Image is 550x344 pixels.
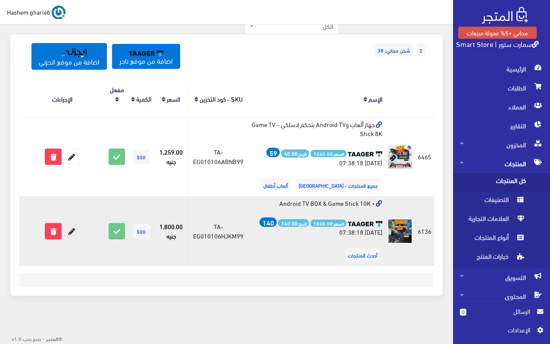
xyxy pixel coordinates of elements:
[284,149,297,158] strong: 40.00
[154,196,188,266] td: 1,800.00 جنيه
[46,335,58,342] strong: المتجر
[348,221,382,227] img: taager-logo-original.svg
[345,248,380,261] span: أحدث المنتجات
[200,93,243,105] a: SKU - كود التخزين
[460,192,525,211] span: التصنيفات
[460,135,543,154] span: المخزون
[249,196,385,266] td: • Android TV BOX & Game Stick 10K
[281,149,309,158] span: الربح:
[313,220,333,227] strong: 1800.00
[460,309,466,316] span: 0
[453,230,550,249] a: أنواع المنتجات
[417,43,425,56] span: 2
[12,334,45,343] span: - صنع بحب v1.0
[453,287,550,306] a: المحتوى
[251,217,382,237] div: [DATE] 07:38:18
[460,154,543,173] span: المنتجات
[52,6,66,19] img: ...
[281,219,297,227] strong: 140.00
[460,116,543,135] span: التقارير
[245,18,339,34] span: الكل
[188,196,248,266] td: TA-EG010106HJKM99
[262,217,274,227] strong: 140
[473,307,530,316] span: الرسائل
[453,249,550,268] a: خيارات المنتج
[3,333,62,344] div: ©
[467,325,530,335] span: اﻹعدادات
[249,117,385,196] td: جهاز ألعاب وAndroid TV بتحكم لاسلكي - Game TV Stick 8K
[7,6,50,17] span: Hashem gharieb
[460,211,525,230] span: العلامات التجارية
[453,135,550,154] a: المخزون
[460,97,543,116] span: العملاء
[188,117,248,196] td: TA-EG010106ABNB99
[261,179,291,192] span: ألعاب أطفال
[313,150,333,157] strong: 1240.00
[31,43,107,70] a: اضافة من موقع انجزني
[456,37,539,50] a: سمارت ستور | Smart Store
[453,97,550,116] a: العملاء
[310,220,347,227] span: السعر:
[348,151,382,157] img: taager-logo-original.svg
[112,44,180,69] a: اضافة من موقع تاجر
[387,218,413,244] img: 1d74d25e-c934-4bd2-81df-aa5f9c06992a.png
[52,48,87,57] img: angazny-logo.png
[133,224,150,239] span: 500
[482,7,528,24] img: .
[375,43,412,56] span: شحن مجاني: 38
[453,211,550,230] a: العلامات التجارية
[460,230,525,249] span: أنواع المنتجات
[133,149,150,164] span: 500
[453,78,550,97] a: الطلبات
[453,192,550,211] a: التصنيفات
[460,287,543,306] span: المحتوى
[460,307,543,325] a: 0 الرسائل
[460,173,525,192] span: كل المنتجات
[129,50,163,56] img: taager-logo-original.svg
[460,59,543,78] span: الرئيسية
[387,144,413,170] img: 64a6d593-211e-4c59-b667-c4695abd64ac.png
[136,93,151,105] a: الكمية
[251,148,382,167] div: [DATE] 07:38:18
[310,150,347,157] span: السعر:
[416,196,434,266] td: 6136
[269,147,277,158] strong: 59
[369,93,382,105] a: الإسم
[453,59,550,78] a: الرئيسية
[256,22,333,31] span: الكل
[19,72,106,117] th: الإجراءات
[458,27,537,39] a: مجاني +5% عمولة مبيعات
[453,116,550,135] a: التقارير
[460,325,543,339] a: اﻹعدادات
[7,5,66,19] a: ... Hashem gharieb
[460,249,525,268] span: خيارات المنتج
[296,179,380,192] span: جميع المنتجات - [GEOGRAPHIC_DATA]
[460,78,543,97] span: الطلبات
[416,117,434,196] td: 6465
[460,268,543,287] span: التسويق
[154,117,188,196] td: 1,259.00 جنيه
[453,173,550,192] a: كل المنتجات
[167,93,180,105] a: السعر
[278,219,309,227] span: الربح:
[110,83,124,95] a: مفعل
[453,154,550,173] a: المنتجات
